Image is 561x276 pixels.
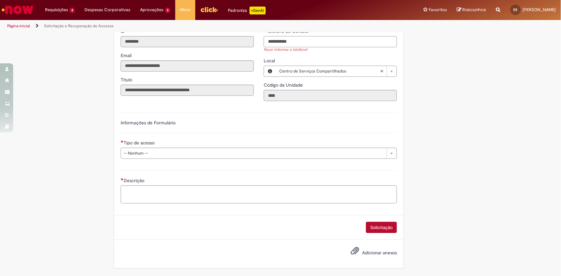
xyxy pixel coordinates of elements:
[429,7,447,13] span: Favoritos
[362,250,397,256] span: Adicionar anexos
[264,66,276,76] button: Local, Visualizar este registro Centro de Serviços Compartilhados
[121,120,176,126] label: Informações de Formulário
[228,7,266,14] div: Padroniza
[45,7,68,13] span: Requisições
[124,140,156,146] span: Tipo de acesso
[264,58,276,64] span: Local
[165,8,171,13] span: 3
[366,222,397,233] button: Solicitação
[69,8,75,13] span: 4
[124,148,383,159] span: -- Nenhum --
[264,90,397,101] input: Código da Unidade
[121,76,134,83] label: Somente leitura - Título
[264,36,397,47] input: Telefone de Contato
[121,52,133,59] label: Somente leitura - Email
[514,8,518,12] span: ES
[279,66,380,76] span: Centro de Serviços Compartilhados
[5,20,369,32] ul: Trilhas de página
[523,7,556,12] span: [PERSON_NAME]
[7,23,30,29] a: Página inicial
[264,47,397,53] div: Favor informar o telefone!
[463,7,486,13] span: Rascunhos
[1,3,35,16] img: ServiceNow
[457,7,486,13] a: Rascunhos
[250,7,266,14] p: +GenAi
[276,66,397,76] a: Centro de Serviços CompartilhadosLimpar campo Local
[349,245,361,260] button: Adicionar anexos
[180,7,190,13] span: More
[121,60,254,72] input: Email
[44,23,114,29] a: Solicitação e Recuperação de Acessos
[377,66,387,76] abbr: Limpar campo Local
[121,36,254,47] input: ID
[264,82,304,88] label: Somente leitura - Código da Unidade
[200,5,218,14] img: click_logo_yellow_360x200.png
[124,178,146,183] span: Descrição
[121,185,397,203] textarea: Descrição
[121,28,126,34] span: Somente leitura - ID
[121,53,133,58] span: Somente leitura - Email
[121,140,124,143] span: Necessários
[121,178,124,180] span: Necessários
[85,7,131,13] span: Despesas Corporativas
[121,85,254,96] input: Título
[140,7,164,13] span: Aprovações
[267,28,310,34] span: Telefone de Contato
